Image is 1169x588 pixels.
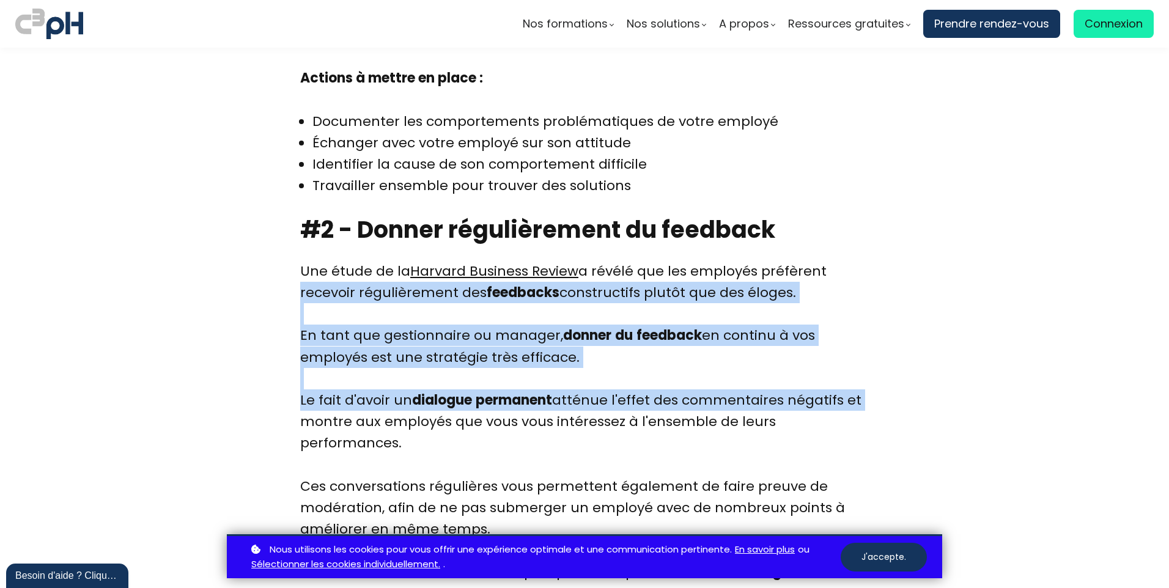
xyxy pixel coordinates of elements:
b: feedbacks [487,283,559,302]
a: Prendre rendez-vous [923,10,1060,38]
a: Harvard Business Review [410,262,578,281]
a: En savoir plus [735,542,795,557]
b: donner [563,326,611,345]
img: logo C3PH [15,6,83,42]
span: Connexion [1085,15,1143,33]
li: Travailler ensemble pour trouver des solutions [312,175,778,196]
span: A propos [719,15,769,33]
b: dialogue [412,391,472,410]
li: Documenter les comportements problématiques de votre employé [312,111,778,132]
b: Actions à mettre en place : [300,68,483,87]
b: feedback [636,326,702,345]
span: Nous utilisons les cookies pour vous offrir une expérience optimale et une communication pertinente. [270,542,732,557]
a: Sélectionner les cookies individuellement. [251,557,440,572]
iframe: chat widget [6,561,131,588]
span: Nos formations [523,15,608,33]
button: J'accepte. [841,543,927,571]
b: du [615,326,633,345]
li: Échanger avec votre employé sur son attitude [312,132,778,153]
span: Prendre rendez-vous [934,15,1049,33]
span: Nos solutions [627,15,700,33]
li: Identifier la cause de son comportement difficile [312,153,778,175]
span: Ressources gratuites [788,15,904,33]
a: Connexion [1074,10,1154,38]
p: ou . [248,542,841,573]
b: permanent [476,391,552,410]
h2: #2 - Donner régulièrement du feedback [300,214,869,245]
